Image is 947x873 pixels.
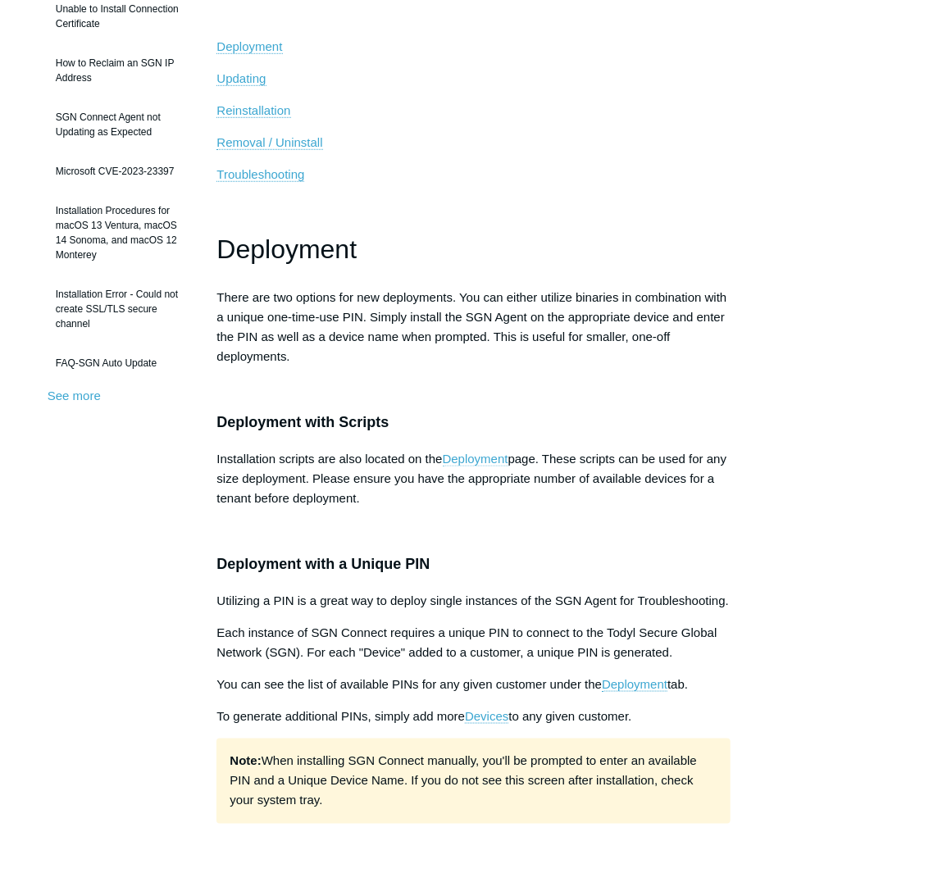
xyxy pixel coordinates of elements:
[216,414,389,430] span: Deployment with Scripts
[216,71,266,85] span: Updating
[216,39,282,54] a: Deployment
[48,389,101,402] a: See more
[216,452,442,466] span: Installation scripts are also located on the
[216,167,304,181] span: Troubleshooting
[48,48,193,93] a: How to Reclaim an SGN IP Address
[216,71,266,86] a: Updating
[216,739,730,824] p: When installing SGN Connect manually, you'll be prompted to enter an available PIN and a Unique D...
[216,290,726,363] span: There are two options for new deployments. You can either utilize binaries in combination with a ...
[465,709,508,724] a: Devices
[48,348,193,379] a: FAQ-SGN Auto Update
[667,677,688,691] span: tab.
[602,677,667,692] a: Deployment
[216,593,729,607] span: Utilizing a PIN is a great way to deploy single instances of the SGN Agent for Troubleshooting.
[216,556,430,572] span: Deployment with a Unique PIN
[216,103,290,118] a: Reinstallation
[508,709,631,723] span: to any given customer.
[216,103,290,117] span: Reinstallation
[216,39,282,53] span: Deployment
[216,452,726,505] span: page. These scripts can be used for any size deployment. Please ensure you have the appropriate n...
[216,625,717,659] span: Each instance of SGN Connect requires a unique PIN to connect to the Todyl Secure Global Network ...
[48,102,193,148] a: SGN Connect Agent not Updating as Expected
[216,135,322,150] a: Removal / Uninstall
[216,677,602,691] span: You can see the list of available PINs for any given customer under the
[216,709,465,723] span: To generate additional PINs, simply add more
[216,135,322,149] span: Removal / Uninstall
[216,167,304,182] a: Troubleshooting
[48,156,193,187] a: Microsoft CVE-2023-23397
[230,754,261,768] strong: Note:
[216,234,357,264] span: Deployment
[48,195,193,271] a: Installation Procedures for macOS 13 Ventura, macOS 14 Sonoma, and macOS 12 Monterey
[48,279,193,339] a: Installation Error - Could not create SSL/TLS secure channel
[443,452,508,466] a: Deployment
